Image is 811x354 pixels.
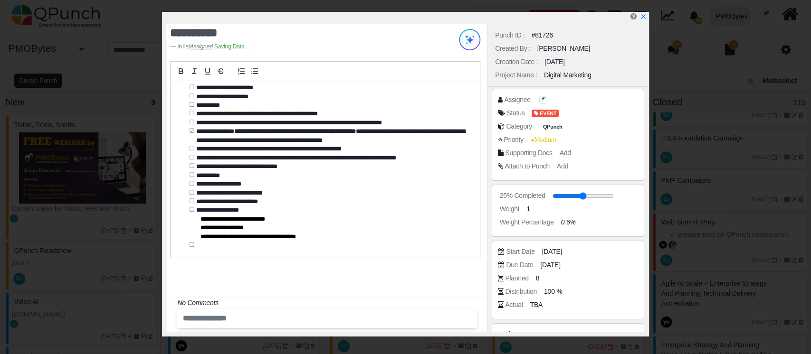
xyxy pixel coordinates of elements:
footer: in list [170,42,426,51]
div: Actual [505,300,523,310]
svg: x [640,13,647,20]
i: 0.6% [561,218,576,226]
div: [PERSON_NAME] [537,44,591,54]
span: Add [557,162,568,170]
div: Supporting Docs [505,148,552,158]
div: Attach to Punch [505,161,550,171]
span: QPunch [541,123,564,131]
img: Try writing with AI [459,29,480,50]
div: [DATE] [544,57,564,67]
span: Add [560,149,571,157]
div: Weight [500,204,520,214]
cite: Source Title [190,43,212,50]
div: Digital Marketing [544,70,592,80]
span: <div><span class="badge badge-secondary" style="background-color: #F44E3B"> <i class="fa fa-tag p... [532,108,558,118]
i: No Comments [177,299,218,307]
span: . [244,43,246,50]
div: Assignee [504,95,530,105]
span: [DATE] [540,260,560,270]
div: Category [506,121,532,131]
img: avatar [539,96,547,104]
span: EVENT [532,110,558,118]
span: Saving Data [214,43,252,50]
div: Due Date [506,260,533,270]
span: 8 [536,273,540,283]
div: 25% Completed [500,191,545,201]
span: TBA [530,300,543,310]
span: Medium [531,136,556,143]
span: 100 % [544,287,562,297]
div: Distribution [505,287,537,297]
div: Weight Percentage [500,217,554,227]
div: Punch ID : [495,30,525,40]
span: Aamir Pmobytes [539,96,547,104]
div: Project Name : [495,70,537,80]
span: Actions [498,330,521,338]
div: Status [506,108,525,118]
div: Creation Date : [495,57,538,67]
span: 1 [526,204,530,214]
div: #81726 [532,30,553,40]
i: Edit Punch [630,13,637,20]
div: Priority [504,135,523,145]
span: [DATE] [542,247,562,257]
div: Start Date [506,247,534,257]
span: . [248,43,249,50]
div: Created By : [495,44,530,54]
span: . [250,43,252,50]
div: Planned [505,273,528,283]
u: Assigned [190,43,212,50]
